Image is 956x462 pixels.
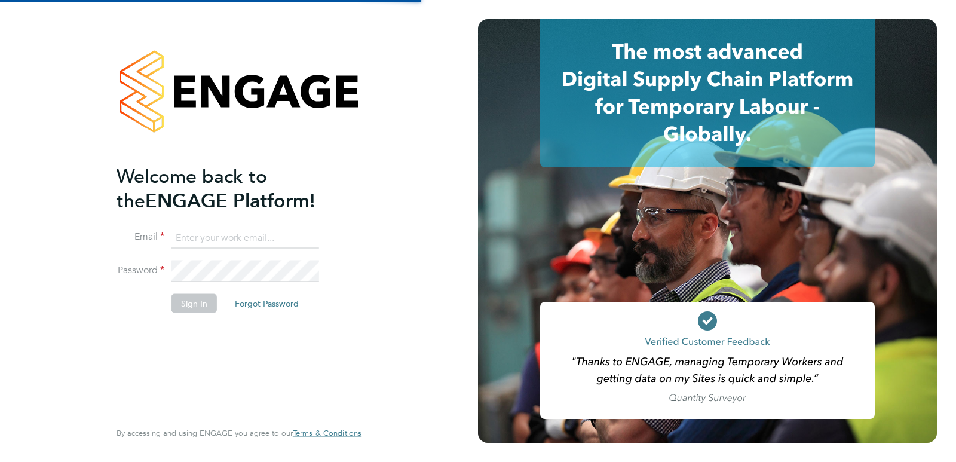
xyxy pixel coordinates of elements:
span: Welcome back to the [117,164,267,212]
label: Password [117,264,164,277]
button: Forgot Password [225,294,308,313]
a: Terms & Conditions [293,429,361,438]
button: Sign In [171,294,217,313]
input: Enter your work email... [171,227,319,249]
h2: ENGAGE Platform! [117,164,350,213]
label: Email [117,231,164,243]
span: By accessing and using ENGAGE you agree to our [117,428,361,438]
